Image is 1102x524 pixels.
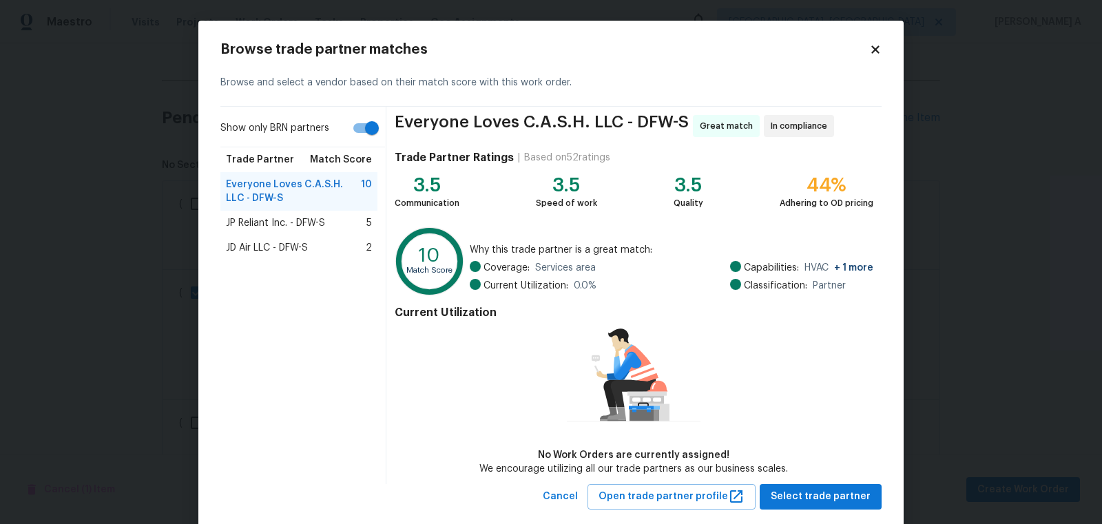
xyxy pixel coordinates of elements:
div: Communication [395,196,459,210]
div: | [514,151,524,165]
h4: Current Utilization [395,306,873,319]
button: Open trade partner profile [588,484,756,510]
span: In compliance [771,119,833,133]
h2: Browse trade partner matches [220,43,869,56]
div: Adhering to OD pricing [780,196,873,210]
div: Speed of work [536,196,597,210]
span: 2 [366,241,372,255]
span: Great match [700,119,758,133]
text: Match Score [406,266,453,274]
span: Select trade partner [771,488,871,505]
span: Everyone Loves C.A.S.H. LLC - DFW-S [395,115,689,137]
span: 10 [361,178,372,205]
span: Match Score [310,153,372,167]
span: 5 [366,216,372,230]
span: Partner [813,279,846,293]
span: Classification: [744,279,807,293]
div: 3.5 [536,178,597,192]
div: 3.5 [674,178,703,192]
div: Based on 52 ratings [524,151,610,165]
span: JP Reliant Inc. - DFW-S [226,216,325,230]
div: Quality [674,196,703,210]
span: Show only BRN partners [220,121,329,136]
span: JD Air LLC - DFW-S [226,241,308,255]
span: + 1 more [834,263,873,273]
text: 10 [419,246,440,265]
span: Coverage: [484,261,530,275]
span: Cancel [543,488,578,505]
span: Everyone Loves C.A.S.H. LLC - DFW-S [226,178,361,205]
span: Why this trade partner is a great match: [470,243,873,257]
button: Select trade partner [760,484,882,510]
div: 44% [780,178,873,192]
div: Browse and select a vendor based on their match score with this work order. [220,59,882,107]
span: 0.0 % [574,279,596,293]
h4: Trade Partner Ratings [395,151,514,165]
div: No Work Orders are currently assigned! [479,448,788,462]
span: Trade Partner [226,153,294,167]
span: Open trade partner profile [599,488,745,505]
span: Services area [535,261,596,275]
div: We encourage utilizing all our trade partners as our business scales. [479,462,788,476]
span: Capabilities: [744,261,799,275]
div: 3.5 [395,178,459,192]
span: Current Utilization: [484,279,568,293]
span: HVAC [804,261,873,275]
button: Cancel [537,484,583,510]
